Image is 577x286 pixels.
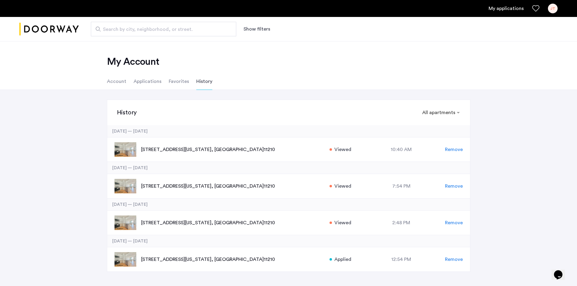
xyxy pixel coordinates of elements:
[107,199,470,211] div: [DATE] — [DATE]
[103,26,219,33] span: Search by city, neighborhood, or street.
[334,256,351,263] span: Applied
[19,18,79,41] a: Cazamio logo
[489,5,524,12] a: My application
[334,219,351,226] span: Viewed
[107,73,126,90] li: Account
[141,146,323,153] p: [STREET_ADDRESS][US_STATE] 11210
[196,73,212,90] li: History
[445,219,463,226] span: Remove
[358,256,445,263] div: 12:54 PM
[358,146,445,153] div: 10:40 AM
[211,147,264,152] span: , [GEOGRAPHIC_DATA]
[107,235,470,247] div: [DATE] — [DATE]
[19,18,79,41] img: logo
[107,162,470,174] div: [DATE] — [DATE]
[334,182,351,190] span: Viewed
[114,252,136,267] img: apartment
[114,142,136,157] img: apartment
[211,257,264,262] span: , [GEOGRAPHIC_DATA]
[134,73,161,90] li: Applications
[358,219,445,226] div: 2:48 PM
[91,22,236,36] input: Apartment Search
[445,146,463,153] span: Remove
[358,182,445,190] div: 7:54 PM
[548,4,558,13] div: JT
[141,256,323,263] p: [STREET_ADDRESS][US_STATE] 11210
[141,219,323,226] p: [STREET_ADDRESS][US_STATE] 11210
[117,108,137,117] h3: History
[244,25,270,33] button: Show or hide filters
[141,182,323,190] p: [STREET_ADDRESS][US_STATE] 11210
[532,5,539,12] a: Favorites
[114,179,136,193] img: apartment
[334,146,351,153] span: Viewed
[445,182,463,190] span: Remove
[552,262,571,280] iframe: chat widget
[445,256,463,263] span: Remove
[211,184,264,189] span: , [GEOGRAPHIC_DATA]
[114,215,136,230] img: apartment
[211,220,264,225] span: , [GEOGRAPHIC_DATA]
[169,73,189,90] li: Favorites
[107,56,470,68] h2: My Account
[107,125,470,137] div: [DATE] — [DATE]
